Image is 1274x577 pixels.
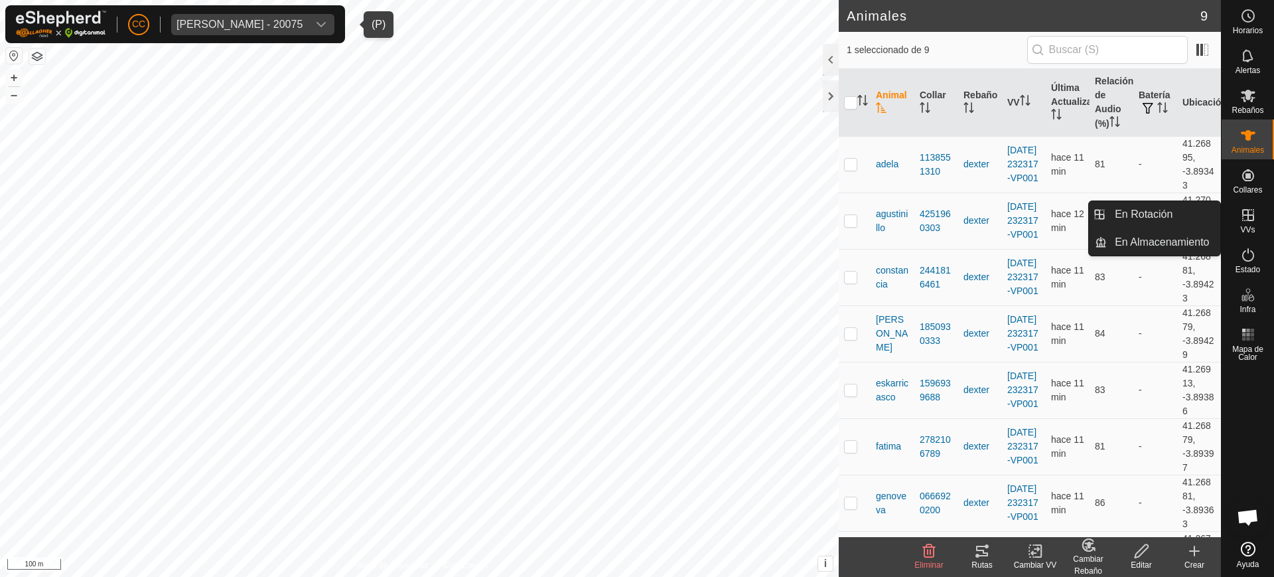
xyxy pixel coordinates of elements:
[351,560,427,572] a: Política de Privacidad
[1225,345,1271,361] span: Mapa de Calor
[1051,265,1084,289] span: 17 sept 2025, 8:52
[1240,226,1255,234] span: VVs
[876,376,909,404] span: eskarricasco
[1115,559,1168,571] div: Editar
[1177,249,1221,305] td: 41.26881, -3.89423
[920,320,953,348] div: 1850930333
[16,11,106,38] img: Logo Gallagher
[1133,475,1177,531] td: -
[1133,136,1177,193] td: -
[1109,118,1120,129] p-sorticon: Activar para ordenar
[1177,475,1221,531] td: 41.26881, -3.89363
[1133,249,1177,305] td: -
[1007,427,1038,465] a: [DATE] 232317-VP001
[132,17,145,31] span: CC
[963,383,997,397] div: dexter
[920,376,953,404] div: 1596939688
[1133,362,1177,418] td: -
[1107,201,1220,228] a: En Rotación
[1157,104,1168,115] p-sorticon: Activar para ordenar
[914,560,943,570] span: Eliminar
[1177,418,1221,475] td: 41.26879, -3.89397
[847,43,1027,57] span: 1 seleccionado de 9
[1236,66,1260,74] span: Alertas
[1095,328,1105,339] span: 84
[1007,371,1038,409] a: [DATE] 232317-VP001
[1095,497,1105,508] span: 86
[1009,559,1062,571] div: Cambiar VV
[1051,152,1084,177] span: 17 sept 2025, 8:52
[1089,201,1220,228] li: En Rotación
[920,104,930,115] p-sorticon: Activar para ordenar
[963,214,997,228] div: dexter
[1002,69,1046,137] th: VV
[1233,186,1262,194] span: Collares
[876,489,909,517] span: genoveva
[1200,6,1208,26] span: 9
[1095,272,1105,282] span: 83
[876,207,909,235] span: agustinillo
[1095,159,1105,169] span: 81
[920,151,953,179] div: 1138551310
[876,157,898,171] span: adela
[876,313,909,355] span: [PERSON_NAME]
[177,19,303,30] div: [PERSON_NAME] - 20075
[1027,36,1188,64] input: Buscar (S)
[824,558,827,569] span: i
[1239,305,1255,313] span: Infra
[1177,136,1221,193] td: 41.26895, -3.89343
[1062,553,1115,577] div: Cambiar Rebaño
[963,496,997,510] div: dexter
[847,8,1200,24] h2: Animales
[920,433,953,461] div: 2782106789
[876,104,886,115] p-sorticon: Activar para ordenar
[1051,321,1084,346] span: 17 sept 2025, 8:52
[308,14,334,35] div: dropdown trigger
[958,69,1002,137] th: Rebaño
[443,560,488,572] a: Contáctenos
[1233,27,1263,35] span: Horarios
[1228,497,1268,537] div: Chat abierto
[963,440,997,453] div: dexter
[1007,483,1038,522] a: [DATE] 232317-VP001
[171,14,308,35] span: Olegario Arranz Rodrigo - 20075
[876,264,909,291] span: constancia
[1107,229,1220,256] a: En Almacenamiento
[1236,266,1260,274] span: Estado
[1222,536,1274,574] a: Ayuda
[1115,234,1209,250] span: En Almacenamiento
[1133,418,1177,475] td: -
[1089,229,1220,256] li: En Almacenamiento
[1007,201,1038,240] a: [DATE] 232317-VP001
[871,69,914,137] th: Animal
[6,48,22,64] button: Restablecer Mapa
[920,489,953,517] div: 0666920200
[1133,193,1177,249] td: -
[920,264,953,291] div: 2441816461
[1095,441,1105,452] span: 81
[1133,69,1177,137] th: Batería
[1177,193,1221,249] td: 41.27067, -3.89499
[1007,314,1038,353] a: [DATE] 232317-VP001
[1115,206,1172,222] span: En Rotación
[857,97,868,108] p-sorticon: Activar para ordenar
[1177,69,1221,137] th: Ubicación
[876,440,901,453] span: fatima
[1007,145,1038,183] a: [DATE] 232317-VP001
[1020,97,1030,108] p-sorticon: Activar para ordenar
[1095,384,1105,395] span: 83
[1051,378,1084,402] span: 17 sept 2025, 8:52
[920,207,953,235] div: 4251960303
[29,48,45,64] button: Capas del Mapa
[963,157,997,171] div: dexter
[1046,69,1090,137] th: Última Actualización
[1051,434,1084,459] span: 17 sept 2025, 8:52
[1232,146,1264,154] span: Animales
[818,556,833,571] button: i
[6,87,22,103] button: –
[1090,69,1133,137] th: Relación de Audio (%)
[963,327,997,341] div: dexter
[1051,491,1084,515] span: 17 sept 2025, 8:52
[1051,208,1084,233] span: 17 sept 2025, 8:51
[1007,258,1038,296] a: [DATE] 232317-VP001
